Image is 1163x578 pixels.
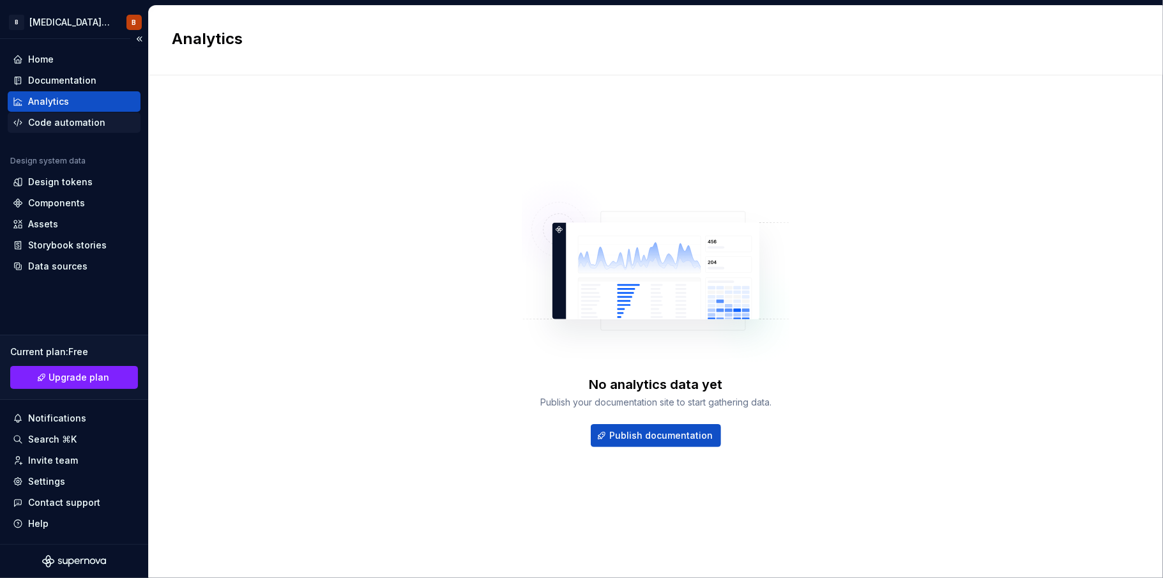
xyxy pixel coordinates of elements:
[42,555,106,568] svg: Supernova Logo
[28,433,77,446] div: Search ⌘K
[130,30,148,48] button: Collapse sidebar
[591,424,721,447] button: Publish documentation
[28,496,100,509] div: Contact support
[609,429,713,442] span: Publish documentation
[28,260,87,273] div: Data sources
[8,429,141,450] button: Search ⌘K
[8,408,141,429] button: Notifications
[8,112,141,133] a: Code automation
[8,91,141,112] a: Analytics
[540,396,772,409] div: Publish your documentation site to start gathering data.
[10,346,138,358] div: Current plan : Free
[8,214,141,234] a: Assets
[28,218,58,231] div: Assets
[28,197,85,209] div: Components
[28,517,49,530] div: Help
[8,172,141,192] a: Design tokens
[29,16,111,29] div: [MEDICAL_DATA] Ops
[28,74,96,87] div: Documentation
[28,116,105,129] div: Code automation
[8,450,141,471] a: Invite team
[28,53,54,66] div: Home
[10,366,138,389] a: Upgrade plan
[3,8,146,36] button: B[MEDICAL_DATA] OpsB
[28,239,107,252] div: Storybook stories
[132,17,137,27] div: B
[172,29,1125,49] h2: Analytics
[8,193,141,213] a: Components
[28,454,78,467] div: Invite team
[8,471,141,492] a: Settings
[49,371,110,384] span: Upgrade plan
[8,49,141,70] a: Home
[28,176,93,188] div: Design tokens
[8,492,141,513] button: Contact support
[8,256,141,277] a: Data sources
[8,513,141,534] button: Help
[589,376,723,393] div: No analytics data yet
[28,475,65,488] div: Settings
[28,412,86,425] div: Notifications
[9,15,24,30] div: B
[28,95,69,108] div: Analytics
[8,70,141,91] a: Documentation
[10,156,86,166] div: Design system data
[8,235,141,255] a: Storybook stories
